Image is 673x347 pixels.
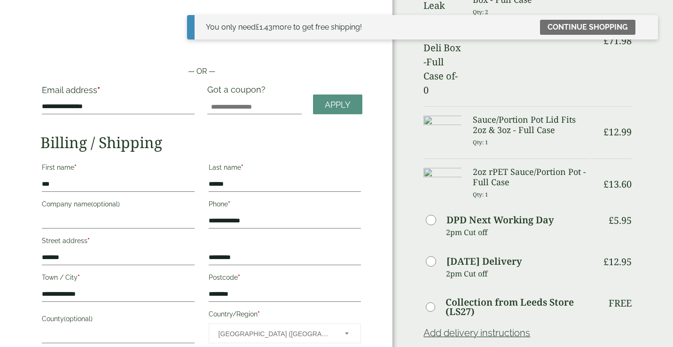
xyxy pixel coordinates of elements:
label: Town / City [42,271,195,287]
label: Email address [42,86,195,99]
span: £ [603,255,609,268]
a: Continue shopping [540,20,635,35]
small: Qty: 1 [473,139,488,146]
p: — OR — [40,66,362,77]
bdi: 5.95 [609,214,632,227]
span: United Kingdom (UK) [219,324,333,344]
label: Country/Region [209,308,361,323]
h2: Billing / Shipping [40,134,362,151]
p: 2pm Cut off [446,225,591,239]
label: Phone [209,197,361,213]
abbr: required [87,237,90,244]
label: Last name [209,161,361,177]
label: Postcode [209,271,361,287]
label: Company name [42,197,195,213]
label: County [42,312,195,328]
bdi: 12.99 [603,126,632,138]
label: DPD Next Working Day [446,215,554,225]
label: [DATE] Delivery [446,257,522,266]
abbr: required [241,164,243,171]
small: Qty: 2 [473,8,488,16]
label: Got a coupon? [207,85,269,99]
abbr: required [238,274,240,281]
bdi: 12.95 [603,255,632,268]
p: 2pm Cut off [446,267,591,281]
small: Qty: 1 [473,191,488,198]
span: (optional) [91,200,120,208]
span: £ [256,23,259,32]
a: Apply [313,95,362,115]
abbr: required [258,310,260,318]
span: 1.43 [256,23,273,32]
span: (optional) [64,315,93,323]
span: £ [603,178,609,190]
span: £ [609,214,614,227]
h3: 2oz rPET Sauce/Portion Pot - Full Case [473,167,592,187]
a: Add delivery instructions [423,327,530,339]
label: Collection from Leeds Store (LS27) [446,298,591,316]
span: Apply [325,100,351,110]
label: Street address [42,234,195,250]
abbr: required [228,200,230,208]
div: You only need more to get free shipping! [206,22,362,33]
span: Country/Region [209,323,361,343]
h3: Sauce/Portion Pot Lid Fits 2oz & 3oz - Full Case [473,115,592,135]
abbr: required [74,164,77,171]
p: Free [609,298,632,309]
bdi: 13.60 [603,178,632,190]
abbr: required [97,85,100,95]
iframe: Secure payment button frame [40,36,362,55]
abbr: required [78,274,80,281]
span: £ [603,126,609,138]
label: First name [42,161,195,177]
